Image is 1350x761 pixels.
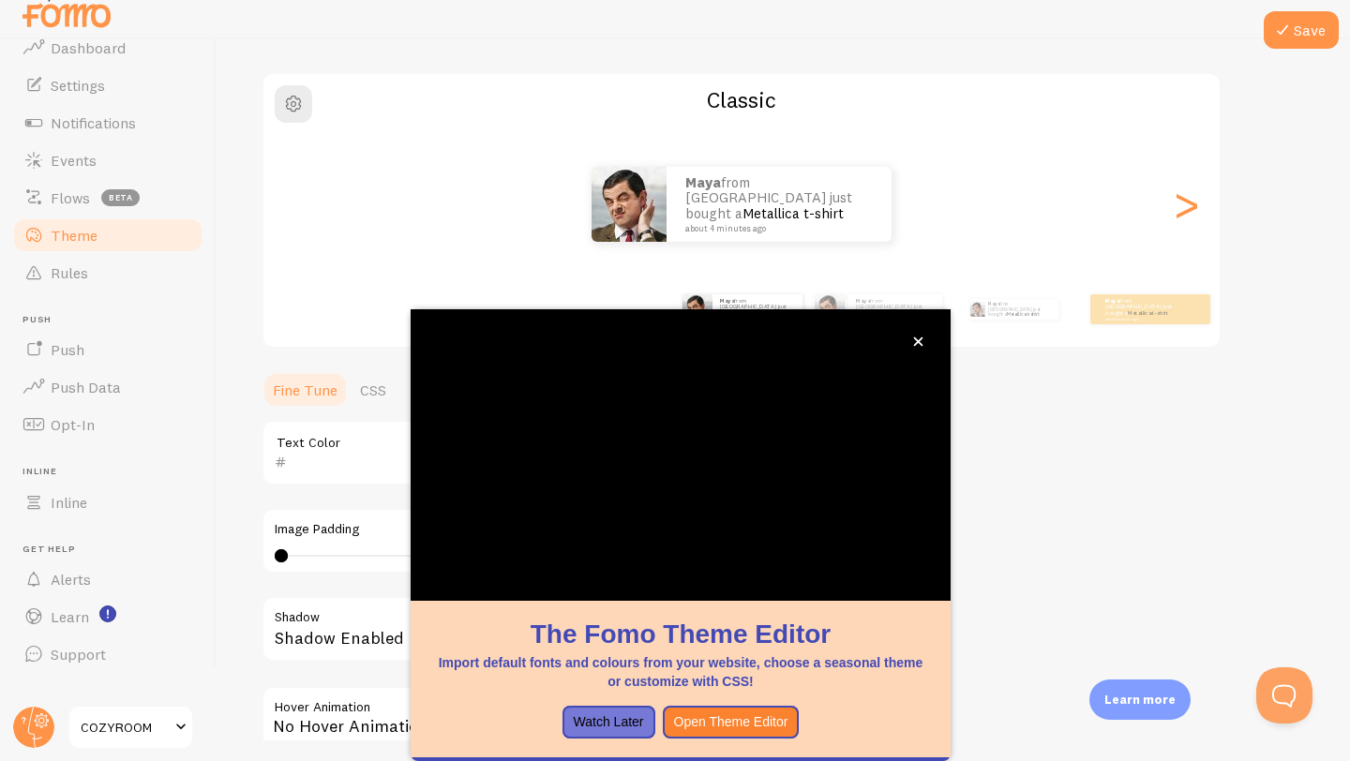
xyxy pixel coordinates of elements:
strong: Maya [720,297,734,305]
a: Push Data [11,368,204,406]
strong: Maya [685,173,721,191]
span: Opt-In [51,415,95,434]
a: COZYROOM [67,705,194,750]
strong: Maya [988,301,999,306]
span: Inline [22,466,204,478]
span: Theme [51,226,97,245]
small: about 4 minutes ago [1105,317,1178,321]
span: Alerts [51,570,91,589]
a: Theme [11,216,204,254]
a: Settings [11,67,204,104]
a: Dashboard [11,29,204,67]
span: Flows [51,188,90,207]
svg: <p>Watch New Feature Tutorials!</p> [99,605,116,622]
span: Support [51,645,106,664]
span: Push [22,314,204,326]
p: from [GEOGRAPHIC_DATA] just bought a [856,297,935,321]
p: from [GEOGRAPHIC_DATA] just bought a [988,299,1051,320]
a: Rules [11,254,204,291]
img: Fomo [969,302,984,317]
iframe: Help Scout Beacon - Open [1256,667,1312,724]
span: Settings [51,76,105,95]
span: Events [51,151,97,170]
a: Flows beta [11,179,204,216]
a: Alerts [11,560,204,598]
span: Push Data [51,378,121,396]
div: Next slide [1175,137,1197,272]
label: Image Padding [275,521,811,538]
div: Learn more [1089,679,1191,720]
a: Learn [11,598,204,635]
p: Import default fonts and colours from your website, choose a seasonal theme or customize with CSS! [433,653,928,691]
div: Shadow Enabled [262,596,824,664]
a: Metallica t-shirt [742,204,844,222]
p: Learn more [1104,691,1176,709]
div: No Hover Animation [262,686,824,752]
a: Metallica t-shirt [1007,311,1039,317]
img: Fomo [592,167,667,242]
span: Notifications [51,113,136,132]
button: Watch Later [562,706,655,739]
a: Push [11,331,204,368]
span: Rules [51,263,88,282]
a: Metallica t-shirt [1128,309,1168,317]
a: Notifications [11,104,204,142]
span: Push [51,340,84,359]
span: beta [101,189,140,206]
a: Support [11,635,204,673]
button: close, [908,332,928,351]
a: Opt-In [11,406,204,443]
img: Fomo [682,294,712,324]
span: Inline [51,493,87,512]
h1: The Fomo Theme Editor [433,616,928,652]
a: Events [11,142,204,179]
strong: Maya [856,297,870,305]
button: Save [1264,11,1339,49]
p: from [GEOGRAPHIC_DATA] just bought a [720,297,795,321]
small: about 4 minutes ago [685,224,867,233]
span: COZYROOM [81,716,170,739]
img: Fomo [815,294,845,324]
div: The Fomo Theme EditorImport default fonts and colours from your website, choose a seasonal theme ... [411,309,951,761]
strong: Maya [1105,297,1119,305]
span: Dashboard [51,38,126,57]
span: Get Help [22,544,204,556]
h2: Classic [263,85,1220,114]
button: Open Theme Editor [663,706,800,739]
a: Inline [11,484,204,521]
span: Learn [51,607,89,626]
a: CSS [349,371,397,409]
p: from [GEOGRAPHIC_DATA] just bought a [685,175,873,233]
p: from [GEOGRAPHIC_DATA] just bought a [1105,297,1180,321]
a: Fine Tune [262,371,349,409]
